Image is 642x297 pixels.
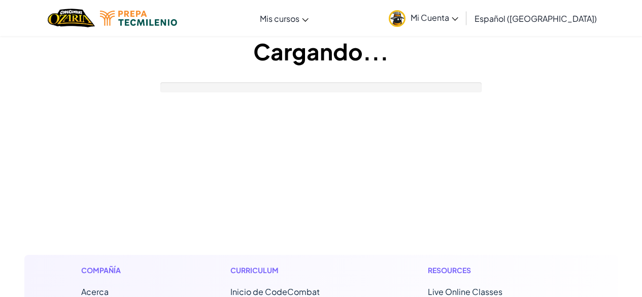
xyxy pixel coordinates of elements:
a: Español ([GEOGRAPHIC_DATA]) [469,5,602,32]
a: Ozaria by CodeCombat logo [48,8,95,28]
span: Mis cursos [260,13,299,24]
h1: Curriculum [230,265,364,276]
h1: Resources [428,265,561,276]
img: Tecmilenio logo [100,11,177,26]
h1: Compañía [81,265,166,276]
img: avatar [389,10,406,27]
span: Español ([GEOGRAPHIC_DATA]) [475,13,597,24]
a: Acerca [81,286,109,297]
span: Inicio de CodeCombat [230,286,320,297]
a: Mis cursos [255,5,314,32]
img: Home [48,8,95,28]
a: Live Online Classes [428,286,502,297]
span: Mi Cuenta [411,12,458,23]
a: Mi Cuenta [384,2,463,34]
